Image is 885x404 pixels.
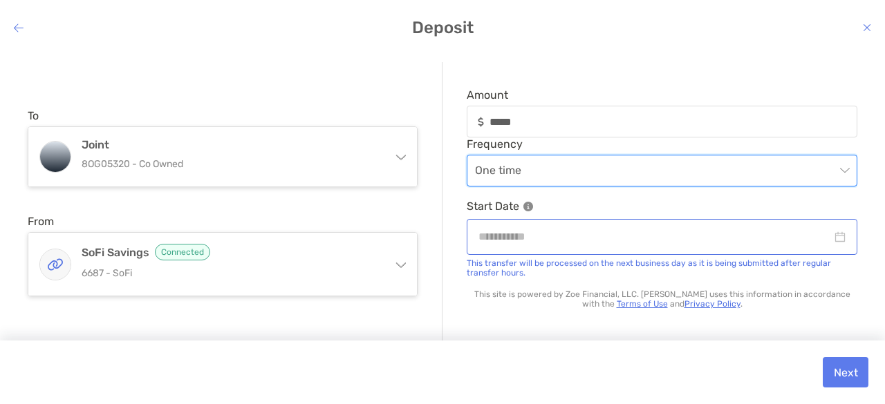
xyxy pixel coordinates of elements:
[475,155,849,186] span: One time
[28,215,54,228] label: From
[523,202,533,211] img: Information Icon
[28,109,39,122] label: To
[478,117,484,127] img: input icon
[82,155,380,173] p: 8OG05320 - Co Owned
[82,138,380,151] h4: Joint
[490,116,857,128] input: Amountinput icon
[823,357,868,387] button: Next
[467,289,857,309] p: This site is powered by Zoe Financial, LLC. [PERSON_NAME] uses this information in accordance wit...
[82,264,380,282] p: 6687 - SoFi
[155,244,210,260] span: Connected
[467,137,857,151] span: Frequency
[617,299,668,309] a: Terms of Use
[684,299,740,309] a: Privacy Policy
[467,88,857,102] span: Amount
[467,198,857,215] p: Start Date
[40,142,71,172] img: Joint
[467,258,857,278] div: This transfer will be processed on the next business day as it is being submitted after regular t...
[82,244,380,260] h4: SoFi Savings
[40,249,71,280] img: SoFi Savings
